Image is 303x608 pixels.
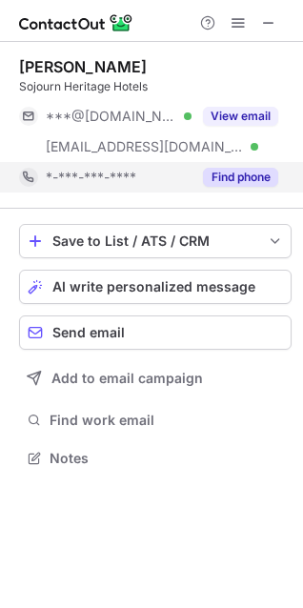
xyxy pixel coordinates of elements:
div: Sojourn Heritage Hotels [19,78,292,95]
div: [PERSON_NAME] [19,57,147,76]
span: ***@[DOMAIN_NAME] [46,108,177,125]
button: AI write personalized message [19,270,292,304]
span: Find work email [50,412,284,429]
button: Reveal Button [203,168,278,187]
button: Add to email campaign [19,361,292,395]
button: Notes [19,445,292,472]
span: AI write personalized message [52,279,255,294]
img: ContactOut v5.3.10 [19,11,133,34]
span: Send email [52,325,125,340]
div: Save to List / ATS / CRM [52,233,258,249]
button: Find work email [19,407,292,434]
span: [EMAIL_ADDRESS][DOMAIN_NAME] [46,138,244,155]
span: Add to email campaign [51,371,203,386]
button: Send email [19,315,292,350]
button: Reveal Button [203,107,278,126]
span: Notes [50,450,284,467]
button: save-profile-one-click [19,224,292,258]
